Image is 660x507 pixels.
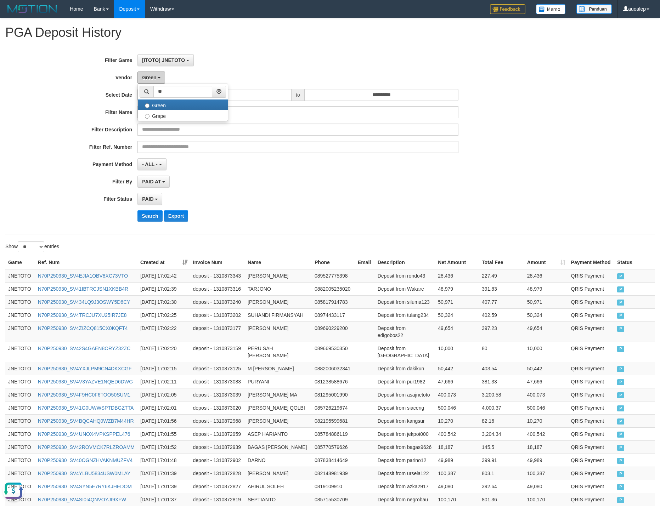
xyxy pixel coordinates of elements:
td: deposit - 1310873316 [190,282,245,295]
td: deposit - 1310872902 [190,454,245,467]
td: QRIS Payment [568,427,615,440]
td: deposit - 1310872819 [190,493,245,506]
td: 145.5 [479,440,524,454]
a: N70P250930_SV40OGNZHVAKNMUZFV4 [38,457,132,463]
td: [PERSON_NAME] MA [245,388,312,401]
td: deposit - 1310872968 [190,414,245,427]
td: 18,187 [524,440,568,454]
td: QRIS Payment [568,401,615,414]
td: deposit - 1310873039 [190,388,245,401]
th: Description [375,256,435,269]
a: N70P250930_SV4TRCJU7XU25IR7JE8 [38,312,127,318]
input: Green [145,103,150,108]
td: JNETOTO [5,321,35,342]
td: 100,170 [524,493,568,506]
td: 0882005235020 [312,282,355,295]
td: 403.54 [479,362,524,375]
td: 49,989 [524,454,568,467]
a: N70P250930_SV4EJIA1OBV8XC73VTO [38,273,128,279]
td: 28,436 [524,269,568,283]
td: JNETOTO [5,388,35,401]
td: 085715530709 [312,493,355,506]
span: PAID [617,471,624,477]
td: 50,971 [524,295,568,308]
td: 407.77 [479,295,524,308]
td: 227.49 [479,269,524,283]
td: JNETOTO [5,295,35,308]
td: [DATE] 17:02:15 [137,362,190,375]
td: 100,387 [435,467,479,480]
a: N70P250930_SV4YXJLPM9CN4DKXCGF [38,366,132,371]
td: 48,979 [435,282,479,295]
td: QRIS Payment [568,493,615,506]
td: SEPTIANTO [245,493,312,506]
td: 49,654 [524,321,568,342]
span: PAID [617,346,624,352]
td: [DATE] 17:01:52 [137,440,190,454]
td: Deposit from Wakare [375,282,435,295]
span: PAID [617,326,624,332]
td: 100,170 [435,493,479,506]
th: Total Fee [479,256,524,269]
td: [DATE] 17:01:56 [137,414,190,427]
td: QRIS Payment [568,440,615,454]
td: [PERSON_NAME] [245,414,312,427]
th: Invoice Num [190,256,245,269]
td: 392.64 [479,480,524,493]
td: M [PERSON_NAME] [245,362,312,375]
td: 399.91 [479,454,524,467]
td: [DATE] 17:01:39 [137,467,190,480]
button: Open LiveChat chat widget [3,3,24,24]
label: Grape [138,110,228,121]
th: Email [355,256,375,269]
td: 48,979 [524,282,568,295]
td: 400,073 [435,388,479,401]
td: [DATE] 17:02:39 [137,282,190,295]
td: deposit - 1310873083 [190,375,245,388]
td: 50,971 [435,295,479,308]
td: 18,187 [435,440,479,454]
td: 500,046 [524,401,568,414]
td: 801.36 [479,493,524,506]
td: Deposit from azka2917 [375,480,435,493]
a: N70P250930_SV4F9HC0F6TOO50SUM1 [38,392,130,398]
td: QRIS Payment [568,362,615,375]
a: N70P250930_SV4V3YAZVE1NQED6DWG [38,379,133,384]
td: QRIS Payment [568,308,615,321]
td: JNETOTO [5,401,35,414]
th: Payment Method [568,256,615,269]
th: Ref. Num [35,256,137,269]
td: 82.16 [479,414,524,427]
td: JNETOTO [5,440,35,454]
span: PAID [142,196,153,202]
span: PAID [617,300,624,306]
td: 50,324 [524,308,568,321]
td: 381.33 [479,375,524,388]
td: 3,200.58 [479,388,524,401]
th: Game [5,256,35,269]
img: panduan.png [576,4,612,14]
td: [PERSON_NAME] [245,269,312,283]
td: QRIS Payment [568,342,615,362]
a: N70P250930_SV41G0UWWSPTDBGZTTA [38,405,134,411]
td: QRIS Payment [568,480,615,493]
td: deposit - 1310872828 [190,467,245,480]
td: JNETOTO [5,375,35,388]
label: Show entries [5,241,59,252]
img: Button%20Memo.svg [536,4,566,14]
td: 28,436 [435,269,479,283]
span: PAID [617,432,624,438]
span: PAID AT [142,179,161,184]
td: Deposit from jekpot000 [375,427,435,440]
td: 3,204.34 [479,427,524,440]
td: deposit - 1310873343 [190,269,245,283]
td: DARNO [245,454,312,467]
td: QRIS Payment [568,282,615,295]
td: [DATE] 17:01:39 [137,480,190,493]
td: 10,270 [524,414,568,427]
td: [DATE] 17:02:20 [137,342,190,362]
span: PAID [617,313,624,319]
td: 087838414649 [312,454,355,467]
td: Deposit from rondo43 [375,269,435,283]
td: Deposit from parino12 [375,454,435,467]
